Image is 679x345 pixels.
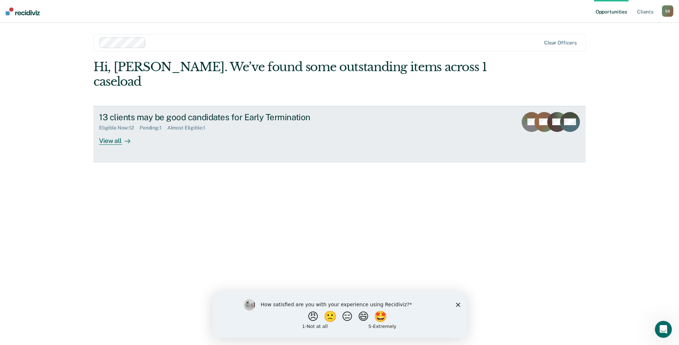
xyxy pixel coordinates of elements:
button: SB [662,5,673,17]
img: Recidiviz [6,7,40,15]
div: S B [662,5,673,17]
div: 13 clients may be good candidates for Early Termination [99,112,348,122]
div: Eligible Now : 12 [99,125,140,131]
iframe: Intercom live chat [655,321,672,338]
a: 13 clients may be good candidates for Early TerminationEligible Now:12Pending:1Almost Eligible:1V... [93,106,586,162]
div: Hi, [PERSON_NAME]. We’ve found some outstanding items across 1 caseload [93,60,487,89]
div: View all [99,131,139,145]
iframe: Survey by Kim from Recidiviz [212,292,467,338]
div: Almost Eligible : 1 [167,125,211,131]
div: Pending : 1 [140,125,167,131]
div: Clear officers [544,40,577,46]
